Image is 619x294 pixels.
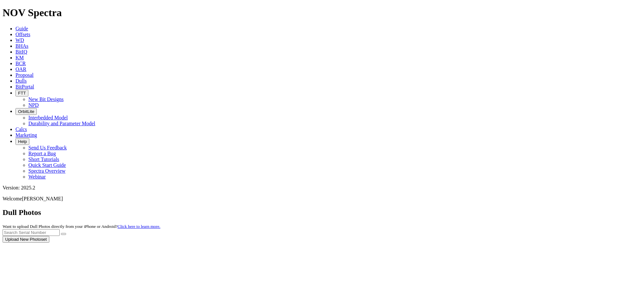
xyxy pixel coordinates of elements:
[15,55,24,60] a: KM
[28,157,59,162] a: Short Tutorials
[28,115,68,120] a: Interbedded Model
[15,84,34,89] a: BitPortal
[3,229,60,236] input: Search Serial Number
[15,26,28,31] a: Guide
[15,78,27,84] a: Dulls
[15,61,26,66] a: BCR
[15,138,29,145] button: Help
[3,208,616,217] h2: Dull Photos
[28,162,66,168] a: Quick Start Guide
[15,132,37,138] a: Marketing
[3,185,616,191] div: Version: 2025.2
[28,102,39,108] a: NPD
[28,96,64,102] a: New Bit Designs
[3,236,49,243] button: Upload New Photoset
[3,7,616,19] h1: NOV Spectra
[18,109,34,114] span: OrbitLite
[15,49,27,55] a: BitIQ
[15,37,24,43] a: WD
[28,121,95,126] a: Durability and Parameter Model
[28,174,46,179] a: Webinar
[15,90,28,96] button: FTT
[15,43,28,49] a: BHAs
[15,32,30,37] a: Offsets
[15,72,34,78] a: Proposal
[28,168,65,174] a: Spectra Overview
[15,66,26,72] a: OAR
[3,224,160,229] small: Want to upload Dull Photos directly from your iPhone or Android?
[15,108,37,115] button: OrbitLite
[15,127,27,132] a: Calcs
[118,224,161,229] a: Click here to learn more.
[18,91,26,96] span: FTT
[3,196,616,202] p: Welcome
[18,139,27,144] span: Help
[28,151,56,156] a: Report a Bug
[22,196,63,201] span: [PERSON_NAME]
[28,145,67,150] a: Send Us Feedback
